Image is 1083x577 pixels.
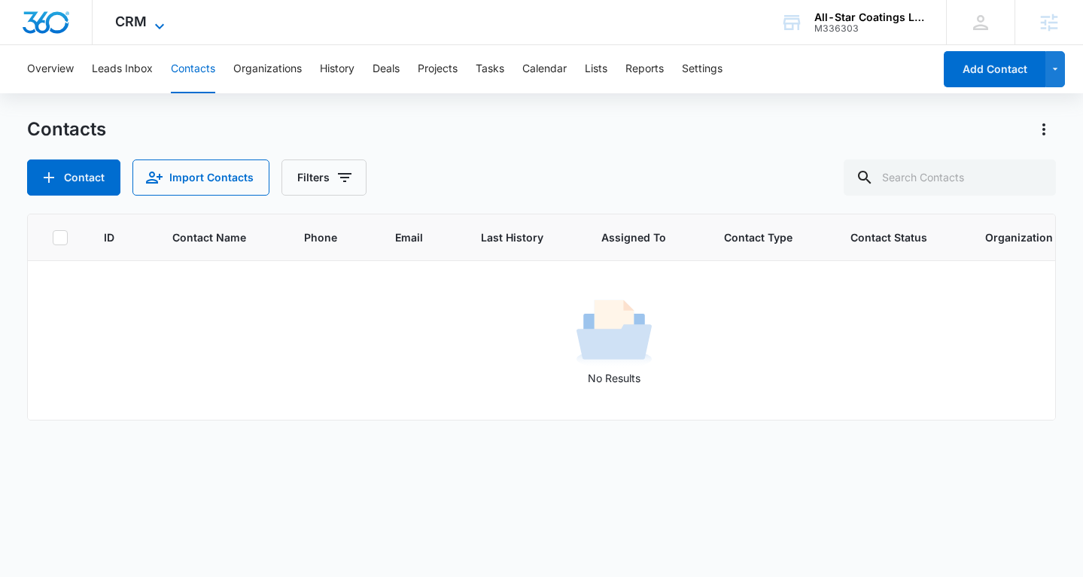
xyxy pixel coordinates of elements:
[304,229,337,245] span: Phone
[27,45,74,93] button: Overview
[281,159,367,196] button: Filters
[814,23,924,34] div: account id
[585,45,607,93] button: Lists
[724,229,792,245] span: Contact Type
[27,118,106,141] h1: Contacts
[171,45,215,93] button: Contacts
[1032,117,1056,141] button: Actions
[814,11,924,23] div: account name
[481,229,543,245] span: Last History
[418,45,458,93] button: Projects
[944,51,1045,87] button: Add Contact
[985,229,1053,245] span: Organization
[850,229,927,245] span: Contact Status
[476,45,504,93] button: Tasks
[395,229,423,245] span: Email
[172,229,246,245] span: Contact Name
[601,229,666,245] span: Assigned To
[682,45,723,93] button: Settings
[576,295,652,370] img: No Results
[92,45,153,93] button: Leads Inbox
[625,45,664,93] button: Reports
[373,45,400,93] button: Deals
[522,45,567,93] button: Calendar
[27,159,120,196] button: Add Contact
[320,45,354,93] button: History
[844,159,1056,196] input: Search Contacts
[115,14,147,29] span: CRM
[104,229,114,245] span: ID
[233,45,302,93] button: Organizations
[132,159,269,196] button: Import Contacts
